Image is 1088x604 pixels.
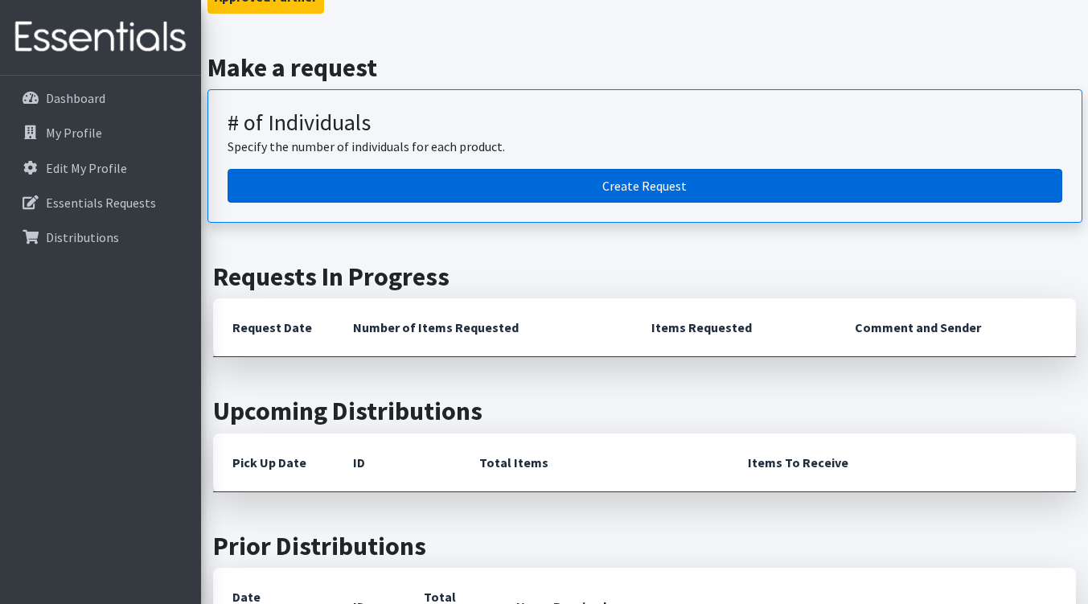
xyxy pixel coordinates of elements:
h2: Make a request [207,52,1082,83]
p: Distributions [46,229,119,245]
th: Number of Items Requested [334,298,632,357]
h3: # of Individuals [228,109,1062,137]
a: Distributions [6,221,195,253]
p: Specify the number of individuals for each product. [228,137,1062,156]
p: Essentials Requests [46,195,156,211]
th: Pick Up Date [213,433,334,492]
th: Request Date [213,298,334,357]
th: Items To Receive [729,433,1076,492]
a: Essentials Requests [6,187,195,219]
th: ID [334,433,460,492]
p: Dashboard [46,90,105,106]
a: My Profile [6,117,195,149]
a: Create a request by number of individuals [228,169,1062,203]
h2: Upcoming Distributions [213,396,1076,426]
th: Total Items [460,433,729,492]
h2: Prior Distributions [213,531,1076,561]
p: My Profile [46,125,102,141]
h2: Requests In Progress [213,261,1076,292]
th: Comment and Sender [836,298,1076,357]
p: Edit My Profile [46,160,127,176]
a: Dashboard [6,82,195,114]
a: Edit My Profile [6,152,195,184]
th: Items Requested [632,298,836,357]
img: HumanEssentials [6,10,195,64]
